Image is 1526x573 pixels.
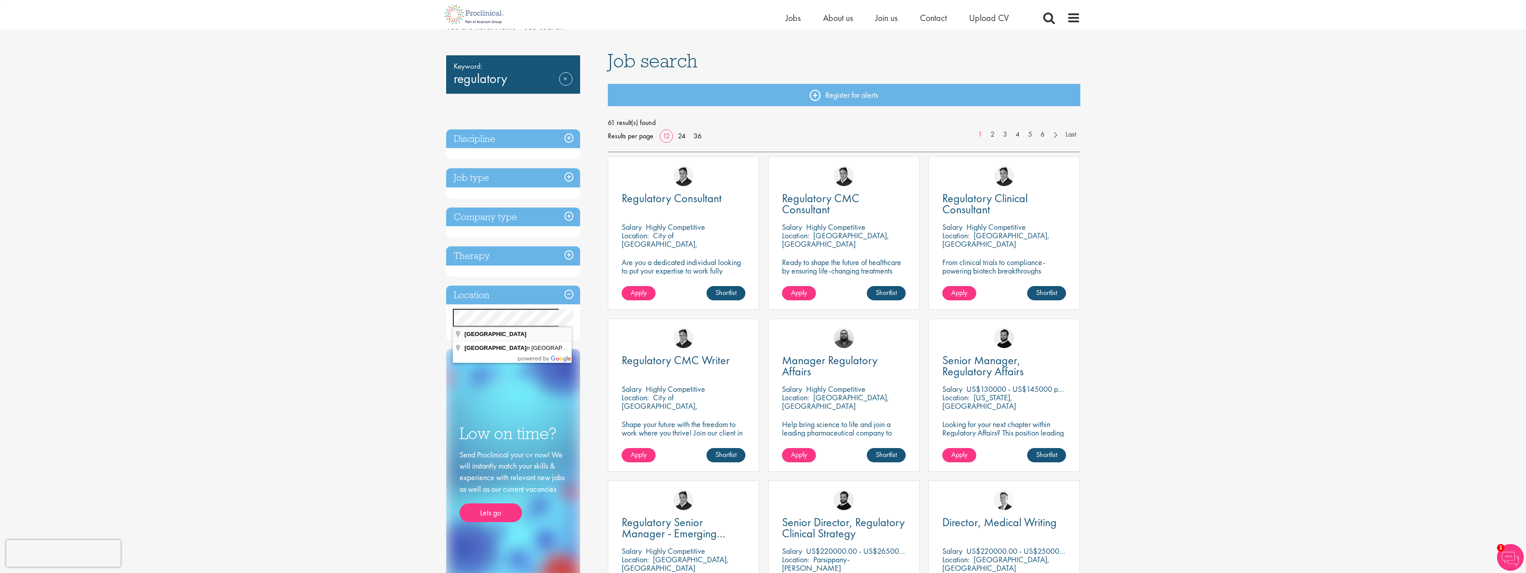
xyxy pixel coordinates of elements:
p: Highly Competitive [646,222,705,232]
span: Apply [631,288,647,297]
iframe: reCAPTCHA [6,540,121,567]
a: Contact [920,12,947,24]
span: Location: [622,392,649,403]
p: [GEOGRAPHIC_DATA], [GEOGRAPHIC_DATA] [942,554,1049,573]
a: Shortlist [867,286,906,300]
span: Senior Manager, Regulatory Affairs [942,353,1024,379]
span: Regulatory Clinical Consultant [942,191,1028,217]
a: Senior Director, Regulatory Clinical Strategy [782,517,906,539]
h3: Therapy [446,246,580,266]
span: Location: [942,230,970,241]
span: Salary [942,222,962,232]
a: Peter Duvall [673,328,694,348]
h3: Low on time? [460,425,567,442]
a: Last [1061,129,1080,140]
span: Location: [622,230,649,241]
img: Chatbot [1497,544,1524,571]
span: Salary [782,546,802,556]
a: Apply [942,448,976,462]
p: City of [GEOGRAPHIC_DATA], [GEOGRAPHIC_DATA] [622,230,698,257]
img: Peter Duvall [994,166,1014,186]
span: Apply [791,288,807,297]
img: Nick Walker [994,328,1014,348]
a: Lets go [460,503,522,522]
a: Shortlist [707,448,745,462]
span: 61 result(s) found [608,116,1080,129]
span: Apply [951,450,967,459]
a: Shortlist [707,286,745,300]
a: 2 [986,129,999,140]
a: Manager Regulatory Affairs [782,355,906,377]
span: Location: [622,554,649,565]
p: Help bring science to life and join a leading pharmaceutical company to play a key role in delive... [782,420,906,462]
a: Join us [875,12,898,24]
a: Regulatory Clinical Consultant [942,193,1066,215]
span: Location: [782,392,809,403]
span: Apply [951,288,967,297]
a: 1 [974,129,987,140]
span: Salary [782,222,802,232]
a: 36 [690,131,705,141]
span: Job search [608,49,698,73]
span: Manager Regulatory Affairs [782,353,878,379]
a: 4 [1011,129,1024,140]
p: Highly Competitive [966,222,1026,232]
img: Peter Duvall [834,166,854,186]
span: Salary [622,384,642,394]
p: [GEOGRAPHIC_DATA], [GEOGRAPHIC_DATA] [782,392,889,411]
h3: Company type [446,208,580,227]
img: Ashley Bennett [834,328,854,348]
p: [US_STATE], [GEOGRAPHIC_DATA] [942,392,1016,411]
div: regulatory [446,55,580,94]
a: About us [823,12,853,24]
p: Highly Competitive [646,546,705,556]
a: George Watson [994,490,1014,510]
a: Regulatory Consultant [622,193,745,204]
p: [GEOGRAPHIC_DATA], [GEOGRAPHIC_DATA] [622,554,729,573]
span: Regulatory CMC Writer [622,353,730,368]
a: 5 [1024,129,1037,140]
p: US$130000 - US$145000 per annum [966,384,1086,394]
span: Location: [942,554,970,565]
p: Highly Competitive [806,222,865,232]
a: Remove [559,72,573,98]
p: Highly Competitive [806,384,865,394]
p: US$220000.00 - US$265000 per annum + Highly Competitive Salary [806,546,1026,556]
a: Apply [942,286,976,300]
span: [GEOGRAPHIC_DATA] [464,345,527,351]
span: Senior Director, Regulatory Clinical Strategy [782,515,905,541]
p: Highly Competitive [646,384,705,394]
div: Send Proclinical your cv now! We will instantly match your skills & experience with relevant new ... [460,449,567,523]
p: US$220000.00 - US$250000.00 per annum [966,546,1108,556]
span: Salary [942,384,962,394]
span: Salary [782,384,802,394]
img: Peter Duvall [673,166,694,186]
a: Apply [782,448,816,462]
p: [GEOGRAPHIC_DATA], [GEOGRAPHIC_DATA] [782,230,889,249]
a: Peter Duvall [673,490,694,510]
span: Apply [631,450,647,459]
a: Jobs [786,12,801,24]
span: Location: [782,554,809,565]
span: Upload CV [969,12,1009,24]
p: From clinical trials to compliance-powering biotech breakthroughs remotely, where precision meets... [942,258,1066,292]
a: Regulatory CMC Writer [622,355,745,366]
a: Regulatory Senior Manager - Emerging Markets [622,517,745,539]
a: Shortlist [1027,286,1066,300]
a: Apply [622,286,656,300]
div: Job type [446,168,580,187]
div: Discipline [446,129,580,149]
a: Apply [782,286,816,300]
span: n [GEOGRAPHIC_DATA] [464,345,593,351]
span: Keyword: [454,60,573,72]
a: Register for alerts [608,84,1080,106]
